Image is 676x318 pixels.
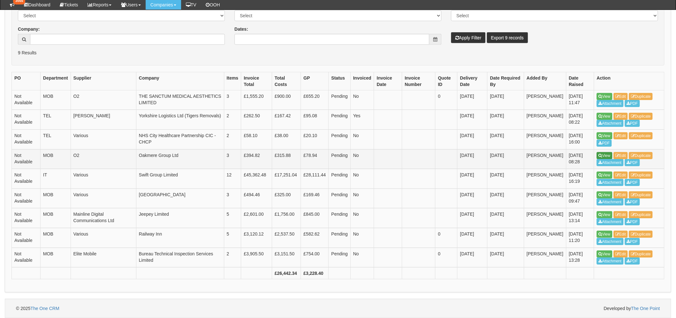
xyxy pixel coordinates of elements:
td: [DATE] [457,90,488,110]
td: [PERSON_NAME] [524,189,566,208]
td: [PERSON_NAME] [524,169,566,189]
td: 5 [224,228,241,248]
td: Elite Mobile [71,248,136,268]
td: [DATE] [457,129,488,149]
td: 2 [224,248,241,268]
td: Bureau Technical Inspection Services Limited [136,248,224,268]
a: Attachment [597,120,624,127]
td: MOB [40,248,71,268]
td: [GEOGRAPHIC_DATA] [136,189,224,208]
td: 3 [224,90,241,110]
th: Company [136,72,224,90]
td: [DATE] [457,149,488,169]
td: £45,362.48 [241,169,272,189]
a: Duplicate [629,132,653,139]
td: £169.46 [301,189,329,208]
td: Various [71,169,136,189]
button: Apply Filter [451,32,486,43]
td: Yes [350,110,374,130]
td: [DATE] 13:28 [566,248,594,268]
td: Mainline Digital Communications Ltd [71,208,136,228]
th: Invoice Number [402,72,435,90]
td: 12 [224,169,241,189]
a: Duplicate [629,172,653,179]
td: [DATE] [488,110,524,130]
td: 0 [435,90,457,110]
td: £754.00 [301,248,329,268]
a: PDF [625,238,640,245]
td: [DATE] [457,110,488,130]
td: [PERSON_NAME] [524,208,566,228]
th: Invoiced [350,72,374,90]
td: Not Available [12,90,41,110]
td: [DATE] [488,129,524,149]
td: TEL [40,110,71,130]
td: £262.50 [241,110,272,130]
td: [DATE] 16:00 [566,129,594,149]
td: 3 [224,149,241,169]
td: No [350,208,374,228]
td: £315.88 [272,149,301,169]
td: £2,601.00 [241,208,272,228]
td: [DATE] [457,189,488,208]
a: PDF [625,179,640,186]
td: Oakmere Group Ltd [136,149,224,169]
td: [DATE] [457,228,488,248]
td: No [350,189,374,208]
td: £167.42 [272,110,301,130]
th: Action [594,72,664,90]
td: £900.00 [272,90,301,110]
td: [DATE] [488,169,524,189]
td: [DATE] [488,208,524,228]
td: Pending [329,208,350,228]
td: 2 [224,110,241,130]
td: Yorkshire Logistics Ltd (Tigers Removals) [136,110,224,130]
a: Attachment [597,100,624,107]
td: Not Available [12,129,41,149]
a: PDF [625,120,640,127]
th: Status [329,72,350,90]
td: Pending [329,248,350,268]
td: £2,537.50 [272,228,301,248]
td: £17,251.04 [272,169,301,189]
a: Duplicate [629,113,653,120]
td: [DATE] [488,90,524,110]
a: Attachment [597,258,624,265]
td: MOB [40,189,71,208]
td: 2 [224,129,241,149]
a: PDF [625,198,640,206]
td: No [350,149,374,169]
a: View [597,152,612,159]
th: £26,442.34 [272,268,301,279]
td: Not Available [12,169,41,189]
th: Invoice Date [374,72,402,90]
td: [PERSON_NAME] [71,110,136,130]
td: 0 [435,228,457,248]
td: Various [71,189,136,208]
th: Supplier [71,72,136,90]
td: Railway Inn [136,228,224,248]
a: Duplicate [629,211,653,218]
td: Not Available [12,149,41,169]
td: MOB [40,228,71,248]
td: £20.10 [301,129,329,149]
td: [PERSON_NAME] [524,228,566,248]
td: [DATE] [488,149,524,169]
td: MOB [40,149,71,169]
th: GP [301,72,329,90]
a: View [597,113,612,120]
td: £3,120.12 [241,228,272,248]
td: O2 [71,149,136,169]
a: View [597,132,612,139]
th: Date Raised [566,72,594,90]
a: PDF [625,100,640,107]
td: Pending [329,90,350,110]
td: [DATE] 11:47 [566,90,594,110]
p: 9 Results [18,50,658,56]
td: Various [71,228,136,248]
a: View [597,93,612,100]
td: [DATE] 08:22 [566,110,594,130]
td: Not Available [12,228,41,248]
td: Jeepey Limited [136,208,224,228]
td: Pending [329,149,350,169]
